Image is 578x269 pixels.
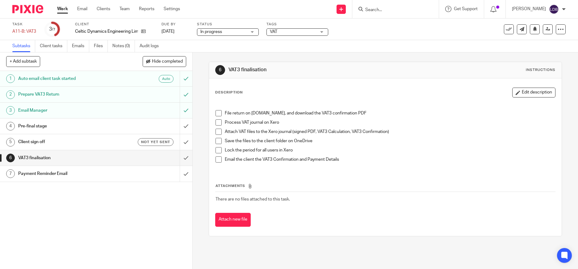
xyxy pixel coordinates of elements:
a: Emails [72,40,89,52]
a: Settings [164,6,180,12]
a: Team [119,6,130,12]
button: Attach new file [215,213,251,227]
a: Subtasks [12,40,35,52]
label: Due by [161,22,189,27]
a: Notes (0) [112,40,135,52]
button: Hide completed [143,56,186,67]
span: VAT [270,30,277,34]
img: Pixie [12,5,43,13]
div: 6 [215,65,225,75]
p: Save the files to the client folder on OneDrive [225,138,555,144]
div: 4 [6,122,15,130]
p: Celtic Dynamics Engineering Limited [75,28,138,35]
div: 1 [6,74,15,83]
button: Edit description [512,88,555,97]
span: Hide completed [152,59,183,64]
div: 6 [6,154,15,162]
label: Tags [266,22,328,27]
a: Audit logs [140,40,163,52]
h1: Payment Reminder Email [18,169,122,178]
small: /7 [52,28,55,31]
a: Reports [139,6,154,12]
div: A11-B: VAT3 [12,28,37,35]
p: Description [215,90,243,95]
div: 5 [6,138,15,147]
a: Email [77,6,87,12]
span: Not yet sent [141,139,170,145]
h1: Auto email client task started [18,74,122,83]
p: File return on [DOMAIN_NAME], and download the VAT3 confirmation PDF [225,110,555,116]
img: svg%3E [549,4,559,14]
h1: VAT3 finalisation [18,153,122,163]
h1: VAT3 finalisation [228,67,399,73]
h1: Prepare VAT3 Return [18,90,122,99]
span: [DATE] [161,29,174,34]
div: 3 [6,106,15,115]
div: 7 [6,169,15,178]
h1: Client sign off [18,137,122,147]
p: Email the client the VAT3 Confirmation and Payment Details [225,156,555,163]
a: Clients [97,6,110,12]
div: 3 [49,26,55,33]
a: Client tasks [40,40,67,52]
p: Process VAT journal on Xero [225,119,555,126]
span: There are no files attached to this task. [216,197,290,201]
label: Client [75,22,154,27]
a: Files [94,40,108,52]
p: Lock the period for all users in Xero [225,147,555,153]
h1: Email Manager [18,106,122,115]
h1: Pre-final stage [18,122,122,131]
input: Search [365,7,420,13]
label: Task [12,22,37,27]
div: 2 [6,90,15,99]
div: Auto [159,75,174,83]
a: Work [57,6,68,12]
p: Attach VAT files to the Xero journal (signed PDF, VAT3 Calculation, VAT3 Confirmation) [225,129,555,135]
button: + Add subtask [6,56,40,67]
label: Status [197,22,259,27]
div: Instructions [526,68,555,72]
span: Attachments [216,184,245,188]
span: Get Support [454,7,478,11]
p: [PERSON_NAME] [512,6,546,12]
span: In progress [200,30,222,34]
